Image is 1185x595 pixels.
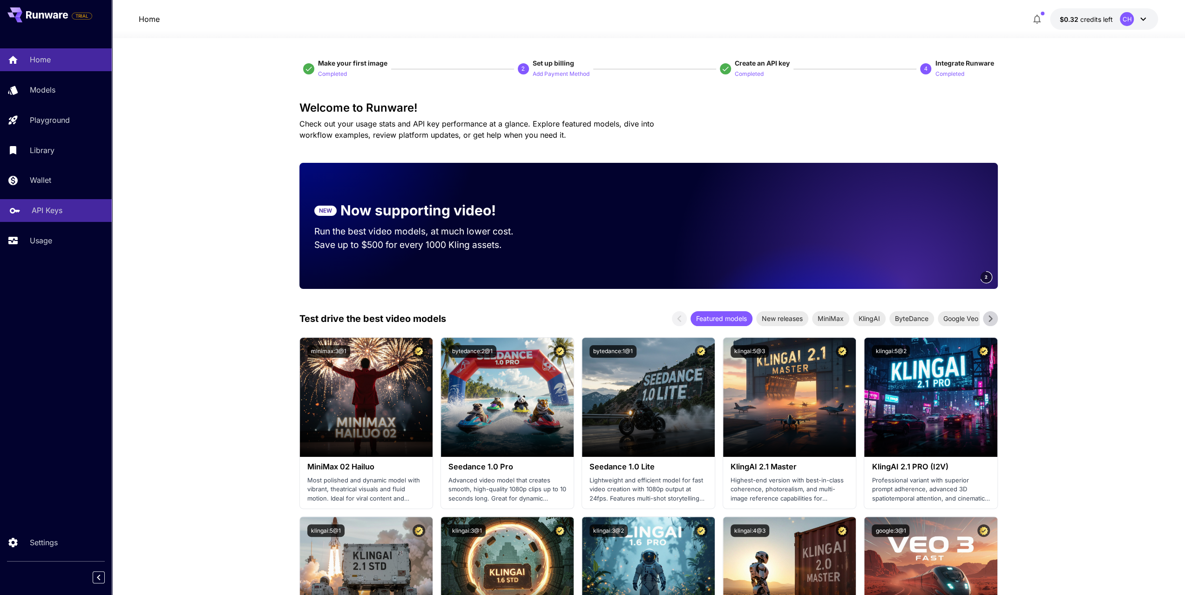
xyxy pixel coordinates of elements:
h3: MiniMax 02 Hailuo [307,462,425,471]
button: klingai:3@1 [448,524,486,537]
p: Library [30,145,54,156]
a: Home [139,13,160,25]
nav: breadcrumb [139,13,160,25]
span: Set up billing [533,59,574,67]
span: Featured models [691,314,752,323]
span: TRIAL [72,13,92,20]
p: 2 [521,65,525,73]
button: Completed [735,68,764,79]
span: Add your payment card to enable full platform functionality. [72,10,92,21]
span: KlingAI [853,314,886,323]
p: Run the best video models, at much lower cost. [314,225,531,238]
p: Completed [735,70,764,79]
span: Integrate Runware [935,59,994,67]
h3: KlingAI 2.1 Master [731,462,848,471]
p: Add Payment Method [533,70,589,79]
button: Certified Model – Vetted for best performance and includes a commercial license. [977,524,990,537]
p: API Keys [32,205,62,216]
img: alt [300,338,433,457]
span: Make your first image [318,59,387,67]
p: Highest-end version with best-in-class coherence, photorealism, and multi-image reference capabil... [731,476,848,503]
span: MiniMax [812,314,849,323]
img: alt [582,338,715,457]
p: Now supporting video! [340,200,496,221]
p: Save up to $500 for every 1000 Kling assets. [314,238,531,252]
p: Home [30,54,51,65]
button: klingai:3@2 [589,524,628,537]
button: Certified Model – Vetted for best performance and includes a commercial license. [695,345,707,358]
p: Professional variant with superior prompt adherence, advanced 3D spatiotemporal attention, and ci... [872,476,989,503]
div: CH [1120,12,1134,26]
div: $0.317 [1059,14,1112,24]
p: Most polished and dynamic model with vibrant, theatrical visuals and fluid motion. Ideal for vira... [307,476,425,503]
span: $0.32 [1059,15,1080,23]
div: Collapse sidebar [100,569,112,586]
h3: Seedance 1.0 Lite [589,462,707,471]
span: 2 [985,274,988,281]
p: Usage [30,235,52,246]
h3: Seedance 1.0 Pro [448,462,566,471]
div: New releases [756,311,808,326]
button: Certified Model – Vetted for best performance and includes a commercial license. [977,345,990,358]
button: Certified Model – Vetted for best performance and includes a commercial license. [413,524,425,537]
span: New releases [756,314,808,323]
img: alt [723,338,856,457]
img: alt [441,338,574,457]
button: bytedance:1@1 [589,345,637,358]
h3: KlingAI 2.1 PRO (I2V) [872,462,989,471]
button: klingai:5@3 [731,345,769,358]
button: Certified Model – Vetted for best performance and includes a commercial license. [836,524,848,537]
button: bytedance:2@1 [448,345,496,358]
p: Completed [318,70,347,79]
img: alt [864,338,997,457]
p: Completed [935,70,964,79]
button: Certified Model – Vetted for best performance and includes a commercial license. [695,524,707,537]
p: 4 [924,65,928,73]
span: Google Veo [938,314,984,323]
p: Models [30,84,55,95]
h3: Welcome to Runware! [299,101,998,114]
div: Google Veo [938,311,984,326]
button: Certified Model – Vetted for best performance and includes a commercial license. [413,345,425,358]
span: Create an API key [735,59,790,67]
div: Featured models [691,311,752,326]
p: Lightweight and efficient model for fast video creation with 1080p output at 24fps. Features mult... [589,476,707,503]
span: ByteDance [889,314,934,323]
div: MiniMax [812,311,849,326]
p: Advanced video model that creates smooth, high-quality 1080p clips up to 10 seconds long. Great f... [448,476,566,503]
div: ByteDance [889,311,934,326]
button: Certified Model – Vetted for best performance and includes a commercial license. [554,524,566,537]
button: minimax:3@1 [307,345,350,358]
button: Certified Model – Vetted for best performance and includes a commercial license. [554,345,566,358]
button: google:3@1 [872,524,909,537]
button: klingai:5@2 [872,345,910,358]
button: $0.317CH [1050,8,1158,30]
p: NEW [319,207,332,215]
p: Playground [30,114,70,126]
div: KlingAI [853,311,886,326]
button: Certified Model – Vetted for best performance and includes a commercial license. [836,345,848,358]
button: Completed [935,68,964,79]
p: Wallet [30,174,51,186]
button: klingai:5@1 [307,524,345,537]
p: Settings [30,537,58,548]
button: Add Payment Method [533,68,589,79]
span: credits left [1080,15,1112,23]
span: Check out your usage stats and API key performance at a glance. Explore featured models, dive int... [299,119,654,140]
button: Collapse sidebar [93,571,105,583]
button: klingai:4@3 [731,524,769,537]
button: Completed [318,68,347,79]
p: Test drive the best video models [299,312,446,326]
